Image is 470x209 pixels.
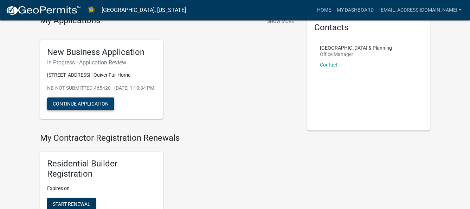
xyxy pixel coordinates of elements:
[320,62,337,68] a: Contact
[47,59,156,66] h6: In Progress - Application Review
[47,71,156,79] p: [STREET_ADDRESS] | Quiver Full Home
[314,23,423,33] h5: Contacts
[264,15,297,27] button: Show More
[47,159,156,179] h5: Residential Builder Registration
[102,4,186,16] a: [GEOGRAPHIC_DATA], [US_STATE]
[47,97,114,110] button: Continue Application
[40,133,297,143] h4: My Contractor Registration Renewals
[86,5,96,15] img: Abbeville County, South Carolina
[320,52,392,57] p: Office Manager
[376,4,464,17] a: [EMAIL_ADDRESS][DOMAIN_NAME]
[47,185,156,192] p: Expires on
[314,4,334,17] a: Home
[53,201,90,207] span: Start Renewal
[334,4,376,17] a: My Dashboard
[320,45,392,50] p: [GEOGRAPHIC_DATA] & Planning
[40,15,100,26] h4: My Applications
[47,84,156,92] p: NB-NOT SUBMITTED-465420 - [DATE] 1:10:34 PM
[47,47,156,57] h5: New Business Application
